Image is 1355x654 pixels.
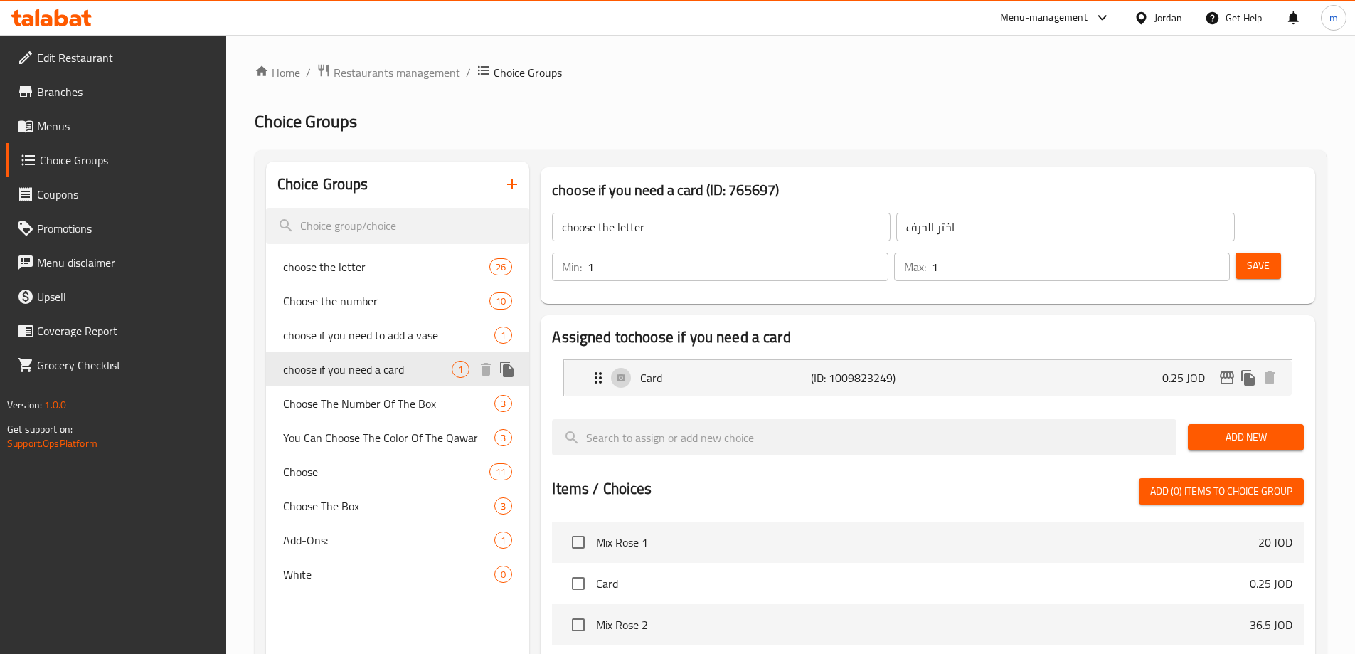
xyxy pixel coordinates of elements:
span: Promotions [37,220,215,237]
span: Choice Groups [255,105,357,137]
li: / [306,64,311,81]
div: Jordan [1154,10,1182,26]
h3: choose if you need a card (ID: 765697) [552,179,1304,201]
button: duplicate [1238,367,1259,389]
h2: Choice Groups [277,174,368,195]
span: 3 [495,397,511,411]
span: m [1329,10,1338,26]
a: Promotions [6,211,226,246]
li: Expand [552,354,1304,402]
a: Restaurants management [317,63,460,82]
div: Choices [494,497,512,515]
span: Branches [37,83,215,100]
span: Select choice [563,527,593,557]
span: Choose [283,463,490,480]
span: Save [1247,257,1270,275]
p: Card [640,369,810,386]
button: Save [1236,253,1281,279]
a: Branches [6,75,226,109]
span: You Can Choose The Color Of The Qawar [283,429,495,446]
span: Choice Groups [40,152,215,169]
button: edit [1216,367,1238,389]
a: Coverage Report [6,314,226,348]
div: Choose The Number Of The Box3 [266,386,530,421]
span: Choice Groups [494,64,562,81]
div: Choices [494,327,512,344]
span: 0 [495,568,511,581]
button: duplicate [496,359,518,380]
div: Choose11 [266,455,530,489]
div: Choose the number10 [266,284,530,318]
input: search [266,208,530,244]
span: Add New [1199,428,1292,446]
div: Add-Ons:1 [266,523,530,557]
span: Menu disclaimer [37,254,215,271]
div: Choices [494,532,512,549]
a: Choice Groups [6,143,226,177]
span: Coupons [37,186,215,203]
div: White0 [266,557,530,591]
h2: Assigned to choose if you need a card [552,327,1304,348]
span: Menus [37,117,215,135]
span: Upsell [37,288,215,305]
span: 11 [490,465,511,479]
p: Max: [904,258,926,275]
div: Menu-management [1000,9,1088,26]
nav: breadcrumb [255,63,1327,82]
h2: Items / Choices [552,478,652,500]
span: Edit Restaurant [37,49,215,66]
button: Add New [1188,424,1304,450]
span: choose if you need a card [283,361,452,378]
span: Mix Rose 2 [596,616,1250,633]
span: 3 [495,431,511,445]
a: Coupons [6,177,226,211]
span: 1 [495,534,511,547]
span: Select choice [563,569,593,598]
span: Restaurants management [334,64,460,81]
a: Grocery Checklist [6,348,226,382]
div: You Can Choose The Color Of The Qawar3 [266,421,530,455]
div: choose if you need a card1deleteduplicate [266,352,530,386]
p: (ID: 1009823249) [811,369,925,386]
span: Choose The Box [283,497,495,515]
div: choose the letter26 [266,250,530,284]
p: Min: [562,258,582,275]
span: Get support on: [7,420,73,438]
div: Choices [452,361,469,378]
p: 0.25 JOD [1162,369,1216,386]
span: White [283,566,495,583]
span: Add (0) items to choice group [1150,482,1292,500]
span: Add-Ons: [283,532,495,549]
div: Choices [489,463,512,480]
span: 1 [495,329,511,342]
span: Choose The Number Of The Box [283,395,495,412]
span: Card [596,575,1250,592]
span: choose if you need to add a vase [283,327,495,344]
span: choose the letter [283,258,490,275]
p: 36.5 JOD [1250,616,1292,633]
li: / [466,64,471,81]
div: Choose The Box3 [266,489,530,523]
div: Choices [494,429,512,446]
span: Select choice [563,610,593,640]
div: Expand [564,360,1292,396]
span: Mix Rose 1 [596,534,1258,551]
button: delete [475,359,496,380]
a: Edit Restaurant [6,41,226,75]
button: delete [1259,367,1280,389]
a: Upsell [6,280,226,314]
a: Menus [6,109,226,143]
span: 3 [495,500,511,513]
span: 1.0.0 [44,396,66,414]
span: Choose the number [283,292,490,310]
div: Choices [494,395,512,412]
span: 1 [452,363,469,376]
div: Choices [489,258,512,275]
div: Choices [489,292,512,310]
span: Version: [7,396,42,414]
p: 20 JOD [1258,534,1292,551]
div: Choices [494,566,512,583]
div: choose if you need to add a vase1 [266,318,530,352]
p: 0.25 JOD [1250,575,1292,592]
button: Add (0) items to choice group [1139,478,1304,505]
